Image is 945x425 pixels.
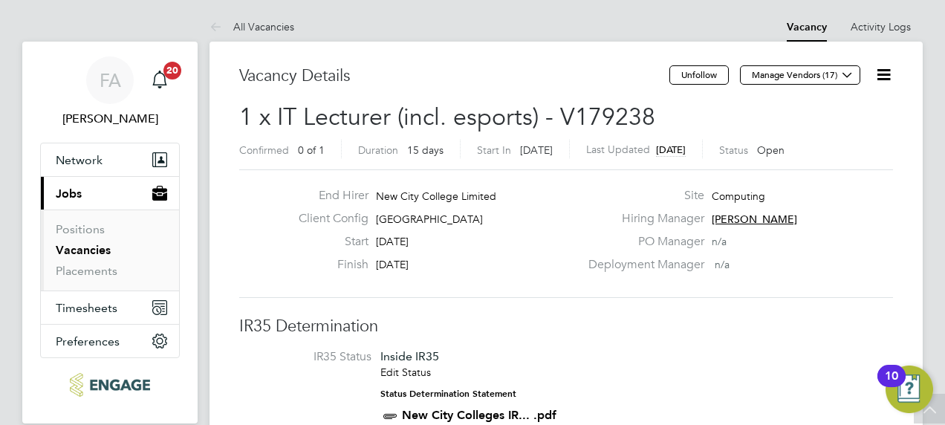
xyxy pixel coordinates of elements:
a: All Vacancies [210,20,294,33]
span: n/a [712,235,727,248]
span: 20 [163,62,181,80]
button: Jobs [41,177,179,210]
span: [DATE] [656,143,686,156]
label: Status [719,143,748,157]
a: Placements [56,264,117,278]
label: Hiring Manager [579,211,704,227]
span: FA [100,71,121,90]
a: 20 [145,56,175,104]
span: 0 of 1 [298,143,325,157]
label: Duration [358,143,398,157]
span: Open [757,143,785,157]
button: Timesheets [41,291,179,324]
span: 15 days [407,143,444,157]
img: ncclondon-logo-retina.png [70,373,149,397]
label: Finish [287,257,368,273]
span: 1 x IT Lecturer (incl. esports) - V179238 [239,103,655,132]
label: Last Updated [586,143,650,156]
span: Jobs [56,186,82,201]
span: n/a [715,258,730,271]
span: [PERSON_NAME] [712,212,797,226]
button: Open Resource Center, 10 new notifications [886,366,933,413]
div: Jobs [41,210,179,291]
h3: Vacancy Details [239,65,669,87]
span: New City College Limited [376,189,496,203]
label: End Hirer [287,188,368,204]
a: Vacancy [787,21,827,33]
span: [DATE] [376,235,409,248]
label: Start In [477,143,511,157]
span: Inside IR35 [380,349,439,363]
span: [DATE] [520,143,553,157]
a: Go to home page [40,373,180,397]
button: Manage Vendors (17) [740,65,860,85]
button: Preferences [41,325,179,357]
button: Network [41,143,179,176]
span: Fraz Arshad [40,110,180,128]
span: Preferences [56,334,120,348]
strong: Status Determination Statement [380,389,516,399]
a: Activity Logs [851,20,911,33]
h3: IR35 Determination [239,316,893,337]
span: Network [56,153,103,167]
label: Confirmed [239,143,289,157]
a: FA[PERSON_NAME] [40,56,180,128]
label: PO Manager [579,234,704,250]
a: Edit Status [380,366,431,379]
a: Positions [56,222,105,236]
a: Vacancies [56,243,111,257]
nav: Main navigation [22,42,198,424]
span: Computing [712,189,765,203]
label: IR35 Status [254,349,371,365]
label: Site [579,188,704,204]
label: Client Config [287,211,368,227]
a: New City Colleges IR... .pdf [402,408,556,422]
span: Timesheets [56,301,117,315]
span: [DATE] [376,258,409,271]
button: Unfollow [669,65,729,85]
label: Start [287,234,368,250]
label: Deployment Manager [579,257,704,273]
span: [GEOGRAPHIC_DATA] [376,212,483,226]
div: 10 [885,376,898,395]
